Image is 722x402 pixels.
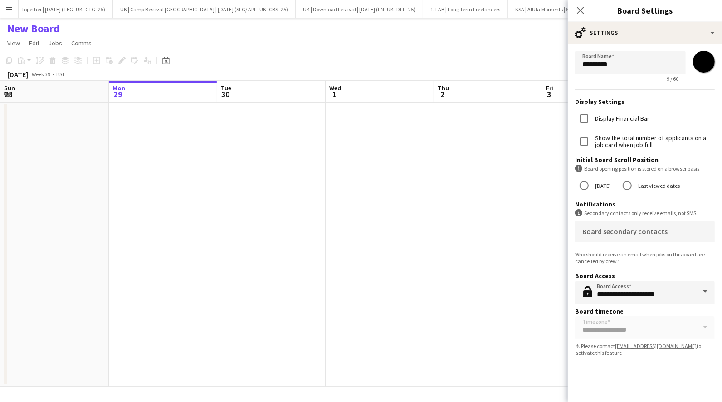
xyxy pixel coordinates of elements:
span: Fri [546,84,553,92]
div: ⚠ Please contact to activate this feature [575,343,715,356]
div: Secondary contacts only receive emails, not SMS. [575,209,715,217]
div: Board opening position is stored on a browser basis. [575,165,715,172]
div: Settings [568,22,722,44]
span: 3 [545,89,553,99]
span: Wed [329,84,341,92]
h3: Display Settings [575,98,715,106]
span: 2 [436,89,449,99]
h3: Board Access [575,272,715,280]
a: [EMAIL_ADDRESS][DOMAIN_NAME] [615,343,697,349]
span: Mon [112,84,125,92]
span: Week 39 [30,71,53,78]
button: UK | Download Festival | [DATE] (LN_UK_DLF_25) [296,0,423,18]
span: Tue [221,84,231,92]
label: [DATE] [593,179,611,193]
span: Jobs [49,39,62,47]
span: Sun [4,84,15,92]
span: Thu [438,84,449,92]
span: Edit [29,39,39,47]
div: BST [56,71,65,78]
label: Last viewed dates [636,179,680,193]
h3: Notifications [575,200,715,208]
span: 1 [328,89,341,99]
span: 30 [220,89,231,99]
div: [DATE] [7,70,28,79]
span: Comms [71,39,92,47]
button: UK | Camp Bestival [GEOGRAPHIC_DATA] | [DATE] (SFG/ APL_UK_CBS_25) [113,0,296,18]
a: Comms [68,37,95,49]
span: 29 [111,89,125,99]
button: KSA | AlUla Moments | Nov [DATE] (LNME_KSA_AUM_24-25) [508,0,658,18]
label: Show the total number of applicants on a job card when job full [593,135,715,148]
span: 9 / 60 [659,75,686,82]
span: 28 [3,89,15,99]
button: 1. FAB | Long Term Freelancers [423,0,508,18]
h3: Initial Board Scroll Position [575,156,715,164]
div: Who should receive an email when jobs on this board are cancelled by crew? [575,251,715,265]
h3: Board Settings [568,5,722,16]
label: Display Financial Bar [593,115,649,122]
a: View [4,37,24,49]
mat-label: Board secondary contacts [582,227,668,236]
a: Jobs [45,37,66,49]
h3: Board timezone [575,307,715,315]
h1: New Board [7,22,60,35]
a: Edit [25,37,43,49]
span: View [7,39,20,47]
